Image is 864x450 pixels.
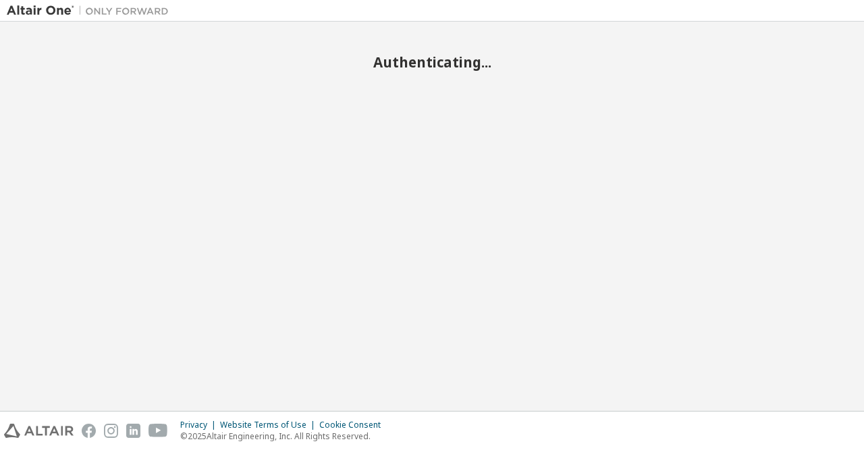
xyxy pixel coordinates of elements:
img: Altair One [7,4,175,18]
img: altair_logo.svg [4,424,74,438]
img: linkedin.svg [126,424,140,438]
img: facebook.svg [82,424,96,438]
img: instagram.svg [104,424,118,438]
div: Cookie Consent [319,420,389,430]
h2: Authenticating... [7,53,857,71]
img: youtube.svg [148,424,168,438]
div: Website Terms of Use [220,420,319,430]
div: Privacy [180,420,220,430]
p: © 2025 Altair Engineering, Inc. All Rights Reserved. [180,430,389,442]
